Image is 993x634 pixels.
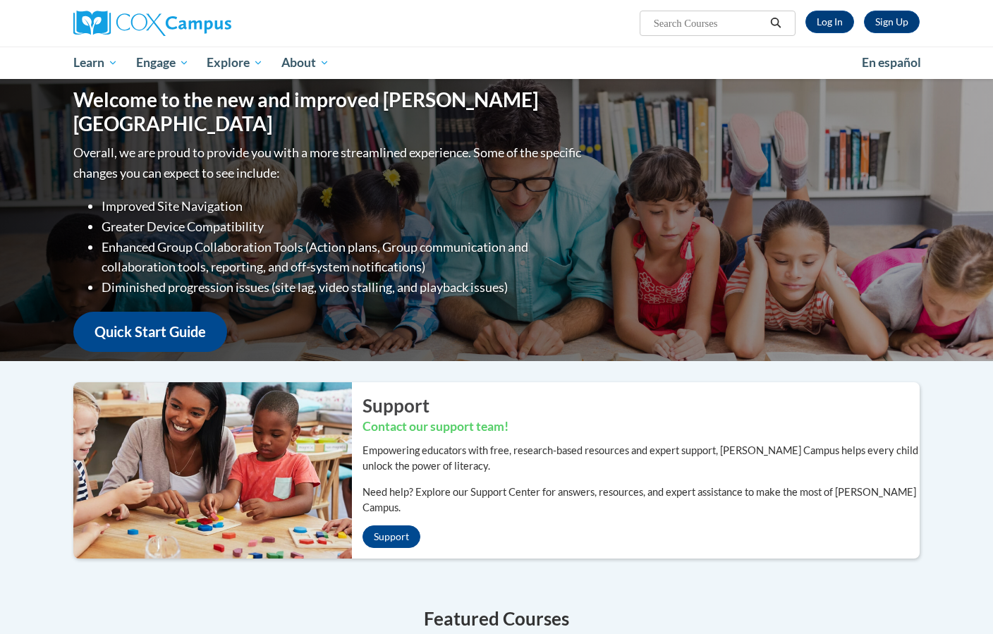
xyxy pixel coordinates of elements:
[73,312,227,352] a: Quick Start Guide
[363,418,920,436] h3: Contact our support team!
[272,47,339,79] a: About
[127,47,198,79] a: Engage
[73,605,920,633] h4: Featured Courses
[281,54,329,71] span: About
[652,15,765,32] input: Search Courses
[864,11,920,33] a: Register
[64,47,127,79] a: Learn
[363,525,420,548] a: Support
[102,217,585,237] li: Greater Device Compatibility
[853,48,930,78] a: En español
[73,11,341,36] a: Cox Campus
[207,54,263,71] span: Explore
[73,54,118,71] span: Learn
[363,484,920,516] p: Need help? Explore our Support Center for answers, resources, and expert assistance to make the m...
[102,196,585,217] li: Improved Site Navigation
[862,55,921,70] span: En español
[363,393,920,418] h2: Support
[805,11,854,33] a: Log In
[63,382,352,559] img: ...
[73,88,585,135] h1: Welcome to the new and improved [PERSON_NAME][GEOGRAPHIC_DATA]
[102,237,585,278] li: Enhanced Group Collaboration Tools (Action plans, Group communication and collaboration tools, re...
[102,277,585,298] li: Diminished progression issues (site lag, video stalling, and playback issues)
[136,54,189,71] span: Engage
[73,11,231,36] img: Cox Campus
[73,142,585,183] p: Overall, we are proud to provide you with a more streamlined experience. Some of the specific cha...
[765,15,786,32] button: Search
[363,443,920,474] p: Empowering educators with free, research-based resources and expert support, [PERSON_NAME] Campus...
[197,47,272,79] a: Explore
[52,47,941,79] div: Main menu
